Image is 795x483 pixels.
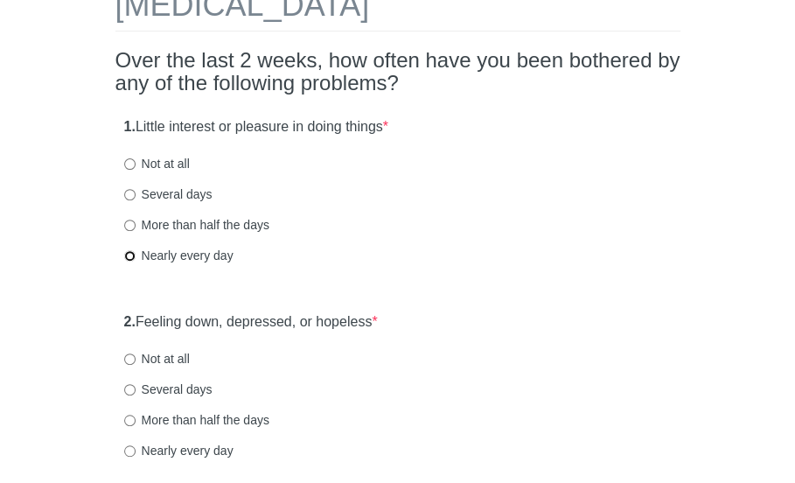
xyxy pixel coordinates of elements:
[124,381,213,398] label: Several days
[124,247,234,264] label: Nearly every day
[124,415,136,426] input: More than half the days
[124,117,388,137] label: Little interest or pleasure in doing things
[124,445,136,457] input: Nearly every day
[124,442,234,459] label: Nearly every day
[124,353,136,365] input: Not at all
[124,158,136,170] input: Not at all
[124,411,269,429] label: More than half the days
[124,312,378,332] label: Feeling down, depressed, or hopeless
[124,220,136,231] input: More than half the days
[124,155,190,172] label: Not at all
[124,189,136,200] input: Several days
[124,314,136,329] strong: 2.
[124,350,190,367] label: Not at all
[124,185,213,203] label: Several days
[124,119,136,134] strong: 1.
[115,49,680,95] h2: Over the last 2 weeks, how often have you been bothered by any of the following problems?
[124,250,136,262] input: Nearly every day
[124,384,136,395] input: Several days
[124,216,269,234] label: More than half the days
